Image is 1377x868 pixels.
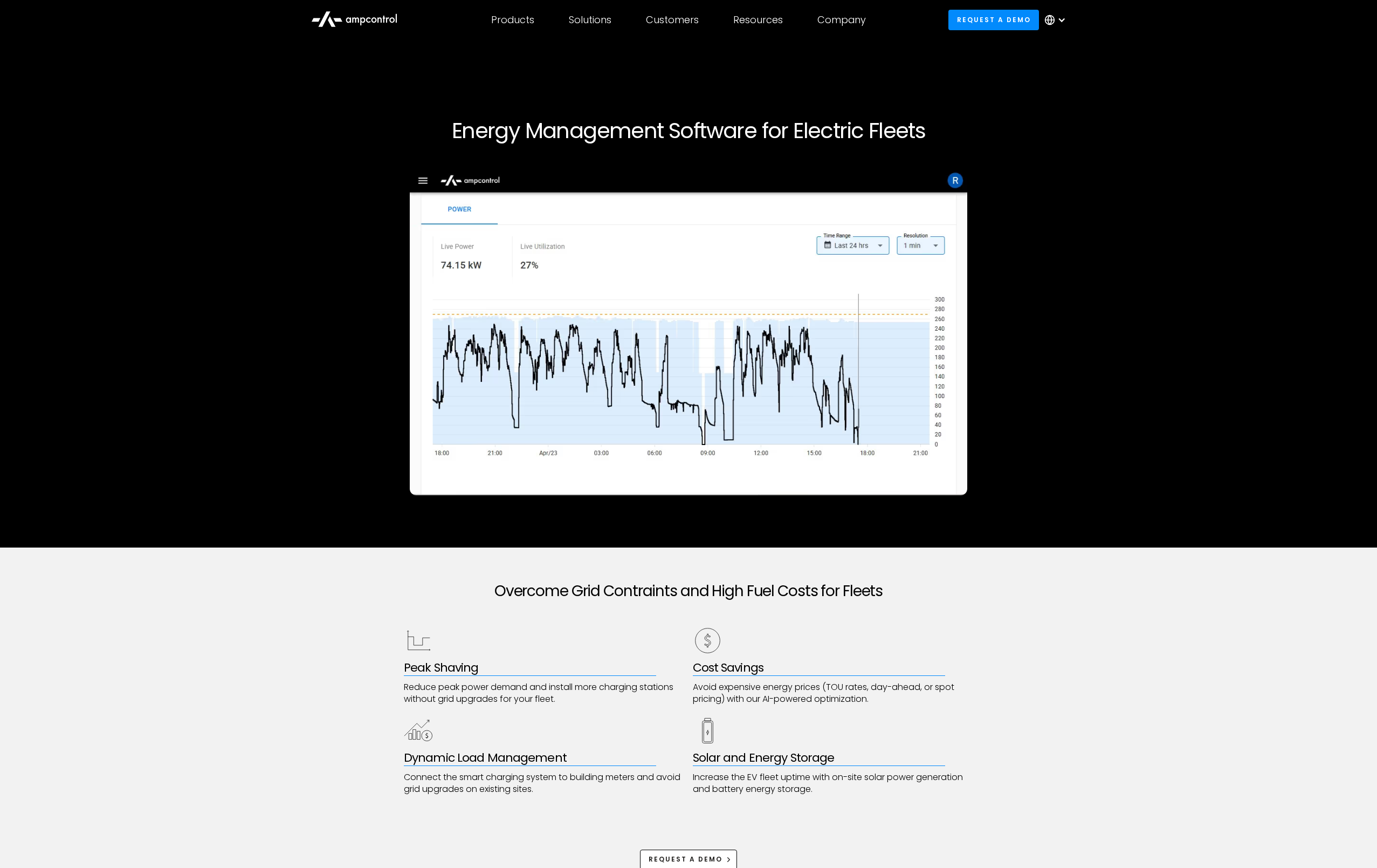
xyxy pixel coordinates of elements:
p: Reduce peak power demand and install more charging stations without grid upgrades for your fleet. [404,681,685,706]
div: Cost Savings [693,661,974,675]
h2: Overcome Grid Contraints and High Fuel Costs for Fleets [404,582,973,600]
div: Solar and Energy Storage [693,751,974,765]
div: Peak Shaving [404,661,685,675]
p: Avoid expensive energy prices (TOU rates, day-ahead, or spot pricing) with our AI-powered optimiz... [693,681,974,706]
div: Solutions [569,14,611,26]
div: Products [491,14,534,26]
h1: Energy Management Software for Electric Fleets [361,118,1016,143]
div: Company [817,14,866,26]
p: Increase the EV fleet uptime with on-site solar power generation and battery energy storage. [693,771,974,796]
div: Request a demo [649,855,722,864]
div: Customers [646,14,699,26]
a: Request a demo [948,10,1039,30]
div: Resources [733,14,783,26]
img: Ampcontrol Energy Management Software for Efficient EV optimization [410,169,967,495]
p: Connect the smart charging system to building meters and avoid grid upgrades on existing sites. [404,771,685,796]
div: Dynamic Load Management [404,751,685,765]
